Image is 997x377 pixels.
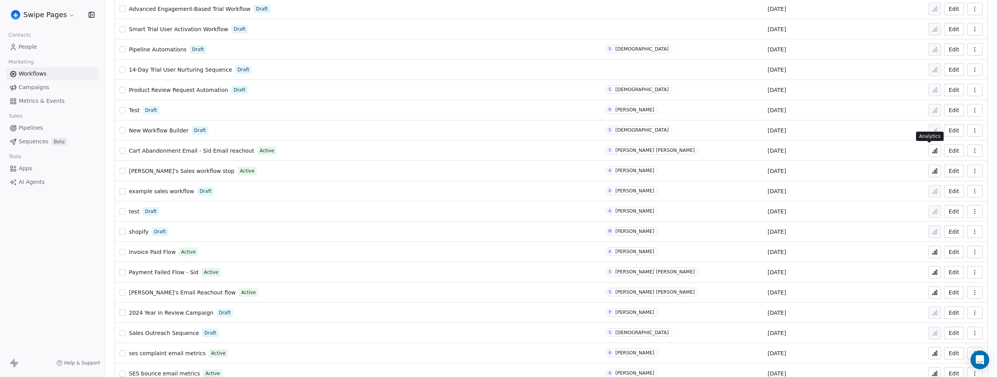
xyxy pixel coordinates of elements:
[5,110,26,122] span: Sales
[6,67,99,80] a: Workflows
[609,188,611,194] div: A
[609,289,611,295] div: S
[768,329,786,337] span: [DATE]
[129,167,234,175] a: [PERSON_NAME]'s Sales workflow stop
[609,167,611,174] div: A
[615,310,654,315] div: [PERSON_NAME]
[768,5,786,13] span: [DATE]
[19,178,45,186] span: AI Agents
[129,25,228,33] a: Smart Trial User Activation Workflow
[129,168,234,174] span: [PERSON_NAME]'s Sales workflow stop
[256,5,268,12] span: Draft
[129,188,194,194] span: example sales workflow
[234,26,245,33] span: Draft
[129,106,140,114] a: Test
[129,309,213,317] a: 2024 Year in Review Campaign
[944,63,964,76] button: Edit
[944,266,964,278] button: Edit
[129,26,228,32] span: Smart Trial User Activation Workflow
[609,147,611,153] div: S
[145,107,157,114] span: Draft
[56,360,100,366] a: Help & Support
[615,330,669,335] div: [DEMOGRAPHIC_DATA]
[129,289,236,296] a: [PERSON_NAME]'s Email Reachout flow
[944,144,964,157] button: Edit
[129,289,236,296] span: [PERSON_NAME]'s Email Reachout flow
[11,10,20,19] img: user_01J93QE9VH11XXZQZDP4TWZEES.jpg
[609,208,611,214] div: A
[129,46,187,53] a: Pipeline Automations
[768,228,786,236] span: [DATE]
[129,228,148,236] a: shopify
[609,350,611,356] div: A
[615,188,654,194] div: [PERSON_NAME]
[64,360,100,366] span: Help & Support
[19,83,49,92] span: Campaigns
[768,248,786,256] span: [DATE]
[944,225,964,238] button: Edit
[944,286,964,299] button: Edit
[181,248,196,255] span: Active
[615,46,669,52] div: [DEMOGRAPHIC_DATA]
[154,228,166,235] span: Draft
[944,185,964,197] button: Edit
[6,122,99,134] a: Pipelines
[129,208,139,215] a: test
[944,3,964,15] button: Edit
[615,107,654,113] div: [PERSON_NAME]
[944,347,964,359] button: Edit
[615,269,695,275] div: [PERSON_NAME] [PERSON_NAME]
[129,349,206,357] a: ses complaint email metrics
[944,124,964,137] a: Edit
[129,248,176,256] a: Invoice Paid Flow
[944,43,964,56] a: Edit
[944,246,964,258] a: Edit
[609,248,611,255] div: A
[768,289,786,296] span: [DATE]
[23,10,67,20] span: Swipe Pages
[145,208,157,215] span: Draft
[129,127,188,134] span: New Workflow Builder
[615,208,654,214] div: [PERSON_NAME]
[768,86,786,94] span: [DATE]
[768,208,786,215] span: [DATE]
[768,66,786,74] span: [DATE]
[129,208,139,215] span: test
[200,188,211,195] span: Draft
[129,67,232,73] span: 14-Day Trial User Nurturing Sequence
[19,164,32,173] span: Apps
[204,269,218,276] span: Active
[609,329,611,336] div: S
[129,229,148,235] span: shopify
[205,370,220,377] span: Active
[204,329,216,336] span: Draft
[5,29,34,41] span: Contacts
[944,104,964,116] button: Edit
[615,249,654,254] div: [PERSON_NAME]
[129,330,199,336] span: Sales Outreach Sequence
[6,81,99,94] a: Campaigns
[944,23,964,35] button: Edit
[129,268,198,276] a: Payment Failed Flow - Sid
[129,86,228,94] a: Product Review Request Automation
[944,205,964,218] button: Edit
[129,329,199,337] a: Sales Outreach Sequence
[129,6,250,12] span: Advanced Engagement-Based Trial Workflow
[944,84,964,96] button: Edit
[234,86,245,93] span: Draft
[240,167,254,174] span: Active
[944,327,964,339] button: Edit
[944,307,964,319] button: Edit
[944,165,964,177] button: Edit
[768,106,786,114] span: [DATE]
[241,289,255,296] span: Active
[609,269,611,275] div: S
